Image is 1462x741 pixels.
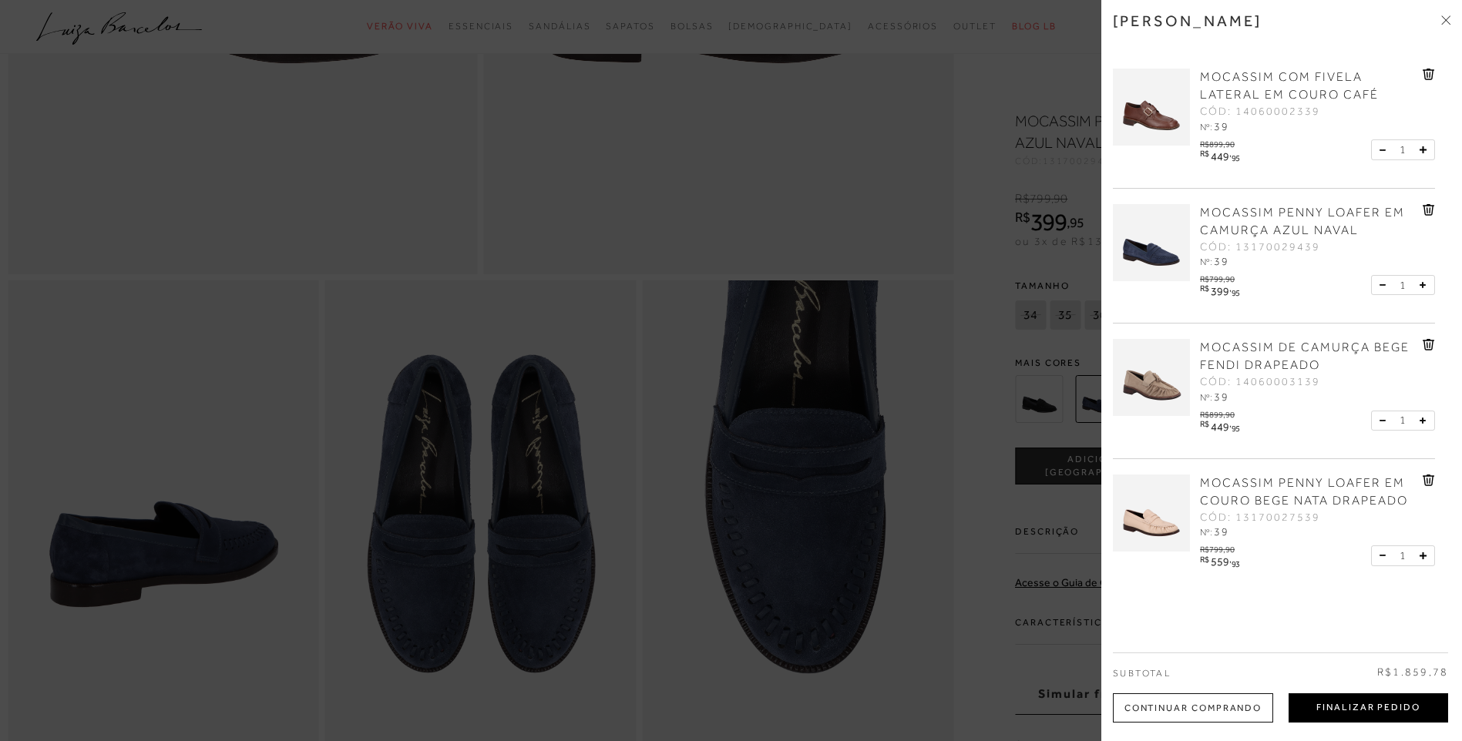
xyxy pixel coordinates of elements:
[1200,474,1419,510] a: MOCASSIM PENNY LOAFER EM COURO BEGE NATA DRAPEADO
[1232,424,1240,433] span: 95
[1400,142,1406,158] span: 1
[1289,693,1448,723] button: Finalizar Pedido
[1211,555,1229,568] span: 559
[1232,153,1240,163] span: 95
[1400,548,1406,564] span: 1
[1200,374,1320,390] span: CÓD: 14060003139
[1200,256,1212,267] span: Nº:
[1200,392,1212,403] span: Nº:
[1400,277,1406,293] span: 1
[1400,412,1406,428] span: 1
[1211,421,1229,433] span: 449
[1200,204,1419,240] a: MOCASSIM PENNY LOAFER EM CAMURÇA AZUL NAVAL
[1200,541,1242,554] div: R$799,90
[1113,12,1262,30] h3: [PERSON_NAME]
[1232,288,1240,297] span: 95
[1200,510,1320,525] span: CÓD: 13170027539
[1211,150,1229,163] span: 449
[1214,525,1229,538] span: 39
[1229,420,1240,428] i: ,
[1200,420,1208,428] i: R$
[1229,149,1240,158] i: ,
[1214,391,1229,403] span: 39
[1113,339,1190,416] img: MOCASSIM DE CAMURÇA BEGE FENDI DRAPEADO
[1200,104,1320,119] span: CÓD: 14060002339
[1377,665,1448,680] span: R$1.859,78
[1200,69,1419,104] a: MOCASSIM COM FIVELA LATERAL EM COURO CAFÉ
[1200,240,1320,255] span: CÓD: 13170029439
[1214,120,1229,132] span: 39
[1229,284,1240,293] i: ,
[1200,527,1212,538] span: Nº:
[1113,474,1190,552] img: MOCASSIM PENNY LOAFER EM COURO BEGE NATA DRAPEADO
[1200,136,1242,149] div: R$899,90
[1113,693,1273,723] div: Continuar Comprando
[1200,340,1410,372] span: MOCASSIM DE CAMURÇA BEGE FENDI DRAPEADO
[1113,204,1190,281] img: MOCASSIM PENNY LOAFER EM CAMURÇA AZUL NAVAL
[1200,476,1408,508] span: MOCASSIM PENNY LOAFER EM COURO BEGE NATA DRAPEADO
[1200,149,1208,158] i: R$
[1113,668,1171,679] span: Subtotal
[1200,206,1405,237] span: MOCASSIM PENNY LOAFER EM CAMURÇA AZUL NAVAL
[1200,70,1379,102] span: MOCASSIM COM FIVELA LATERAL EM COURO CAFÉ
[1229,555,1240,564] i: ,
[1200,406,1242,419] div: R$899,90
[1211,285,1229,297] span: 399
[1214,255,1229,267] span: 39
[1200,339,1419,374] a: MOCASSIM DE CAMURÇA BEGE FENDI DRAPEADO
[1113,69,1190,146] img: MOCASSIM COM FIVELA LATERAL EM COURO CAFÉ
[1200,270,1242,283] div: R$799,90
[1200,284,1208,293] i: R$
[1200,122,1212,132] span: Nº:
[1232,559,1240,568] span: 93
[1200,555,1208,564] i: R$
